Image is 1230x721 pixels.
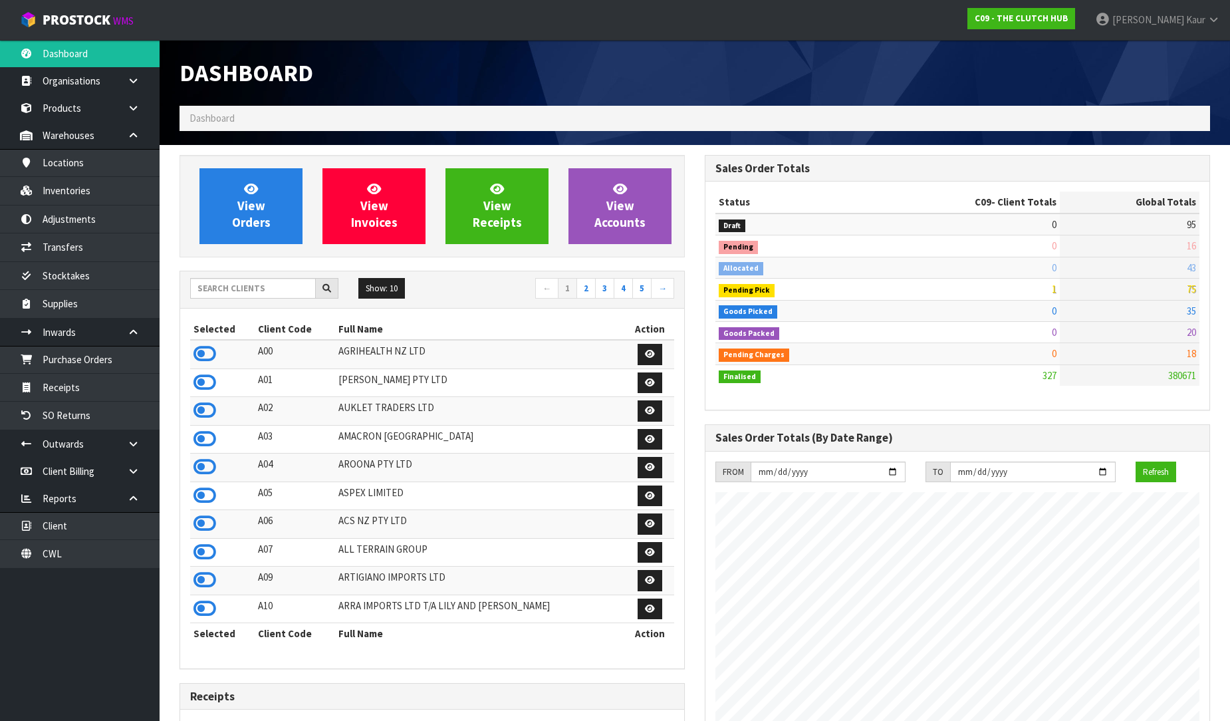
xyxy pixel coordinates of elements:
[719,262,763,275] span: Allocated
[1052,261,1056,274] span: 0
[1052,347,1056,360] span: 0
[255,425,335,454] td: A03
[558,278,577,299] a: 1
[1187,326,1196,339] span: 20
[255,567,335,595] td: A09
[335,368,626,397] td: [PERSON_NAME] PTY LTD
[1187,261,1196,274] span: 43
[626,319,674,340] th: Action
[1187,347,1196,360] span: 18
[351,181,398,231] span: View Invoices
[568,168,672,244] a: ViewAccounts
[255,623,335,645] th: Client Code
[715,462,751,483] div: FROM
[335,397,626,426] td: AUKLET TRADERS LTD
[719,241,758,254] span: Pending
[975,196,991,208] span: C09
[594,181,646,231] span: View Accounts
[473,181,522,231] span: View Receipts
[335,482,626,510] td: ASPEX LIMITED
[445,168,549,244] a: ViewReceipts
[322,168,426,244] a: ViewInvoices
[632,278,652,299] a: 5
[335,340,626,368] td: AGRIHEALTH NZ LTD
[190,623,255,645] th: Selected
[1052,218,1056,231] span: 0
[190,278,316,299] input: Search clients
[1052,305,1056,317] span: 0
[1187,239,1196,252] span: 16
[1136,462,1176,483] button: Refresh
[180,58,313,88] span: Dashboard
[719,327,779,341] span: Goods Packed
[719,349,789,362] span: Pending Charges
[335,538,626,567] td: ALL TERRAIN GROUP
[1060,192,1199,213] th: Global Totals
[1187,305,1196,317] span: 35
[1187,283,1196,295] span: 75
[113,15,134,27] small: WMS
[975,13,1068,24] strong: C09 - THE CLUTCH HUB
[1187,218,1196,231] span: 95
[967,8,1075,29] a: C09 - THE CLUTCH HUB
[876,192,1060,213] th: - Client Totals
[255,538,335,567] td: A07
[335,623,626,645] th: Full Name
[190,319,255,340] th: Selected
[719,284,775,297] span: Pending Pick
[1112,13,1184,26] span: [PERSON_NAME]
[1186,13,1205,26] span: Kaur
[715,192,876,213] th: Status
[199,168,303,244] a: ViewOrders
[335,567,626,595] td: ARTIGIANO IMPORTS LTD
[335,595,626,623] td: ARRA IMPORTS LTD T/A LILY AND [PERSON_NAME]
[614,278,633,299] a: 4
[255,510,335,539] td: A06
[255,340,335,368] td: A00
[715,162,1199,175] h3: Sales Order Totals
[255,482,335,510] td: A05
[626,623,674,645] th: Action
[1052,326,1056,339] span: 0
[576,278,596,299] a: 2
[255,595,335,623] td: A10
[189,112,235,124] span: Dashboard
[255,319,335,340] th: Client Code
[232,181,271,231] span: View Orders
[335,319,626,340] th: Full Name
[335,510,626,539] td: ACS NZ PTY LTD
[20,11,37,28] img: cube-alt.png
[358,278,405,299] button: Show: 10
[255,454,335,482] td: A04
[1052,283,1056,295] span: 1
[535,278,558,299] a: ←
[335,454,626,482] td: AROONA PTY LTD
[719,219,745,233] span: Draft
[43,11,110,29] span: ProStock
[925,462,950,483] div: TO
[719,370,761,384] span: Finalised
[335,425,626,454] td: AMACRON [GEOGRAPHIC_DATA]
[1168,369,1196,382] span: 380671
[715,432,1199,444] h3: Sales Order Totals (By Date Range)
[255,397,335,426] td: A02
[190,690,674,703] h3: Receipts
[1043,369,1056,382] span: 327
[255,368,335,397] td: A01
[719,305,777,319] span: Goods Picked
[442,278,674,301] nav: Page navigation
[651,278,674,299] a: →
[1052,239,1056,252] span: 0
[595,278,614,299] a: 3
